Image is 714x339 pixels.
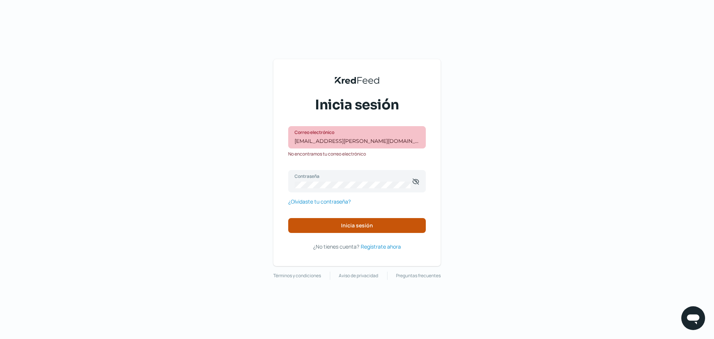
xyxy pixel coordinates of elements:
span: Inicia sesión [341,223,373,228]
img: chatIcon [686,311,701,326]
a: Términos y condiciones [273,272,321,280]
span: No encontramos tu correo electrónico [288,150,366,158]
button: Inicia sesión [288,218,426,233]
label: Correo electrónico [295,129,412,135]
a: Preguntas frecuentes [396,272,441,280]
a: ¿Olvidaste tu contraseña? [288,197,351,206]
label: Contraseña [295,173,412,179]
a: Regístrate ahora [361,242,401,251]
span: ¿No tienes cuenta? [313,243,359,250]
span: Inicia sesión [315,96,399,114]
a: Aviso de privacidad [339,272,378,280]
